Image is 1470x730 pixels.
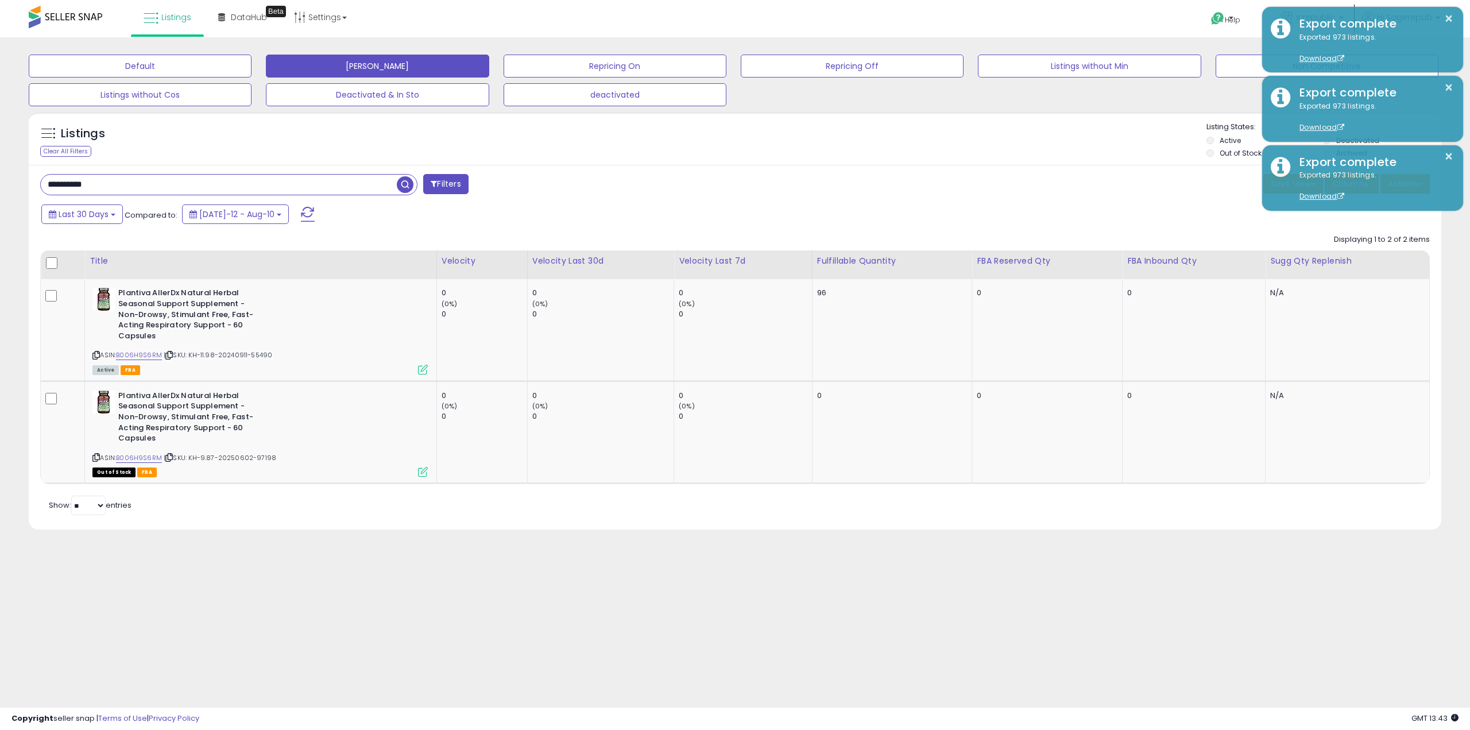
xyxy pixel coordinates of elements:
[442,391,527,401] div: 0
[1127,255,1260,267] div: FBA inbound Qty
[442,288,527,298] div: 0
[504,83,726,106] button: deactivated
[1266,250,1430,279] th: Please note that this number is a calculation based on your required days of coverage and your ve...
[442,401,458,411] small: (0%)
[199,208,274,220] span: [DATE]-12 - Aug-10
[61,126,105,142] h5: Listings
[532,255,669,267] div: Velocity Last 30d
[532,391,674,401] div: 0
[532,288,674,298] div: 0
[679,309,812,319] div: 0
[532,309,674,319] div: 0
[679,299,695,308] small: (0%)
[40,146,91,157] div: Clear All Filters
[1444,80,1453,95] button: ×
[442,309,527,319] div: 0
[1299,191,1344,201] a: Download
[266,6,286,17] div: Tooltip anchor
[977,391,1113,401] div: 0
[423,174,468,194] button: Filters
[1225,15,1240,25] span: Help
[118,391,258,447] b: Plantiva AllerDx Natural Herbal Seasonal Support Supplement - Non-Drowsy, Stimulant Free, Fast-Ac...
[1291,16,1454,32] div: Export complete
[92,365,119,375] span: All listings currently available for purchase on Amazon
[977,255,1117,267] div: FBA Reserved Qty
[1299,122,1344,132] a: Download
[1270,255,1425,267] div: Sugg Qty Replenish
[231,11,267,23] span: DataHub
[29,55,252,78] button: Default
[1220,136,1241,145] label: Active
[442,255,523,267] div: Velocity
[1216,55,1438,78] button: Non Competitive
[1220,148,1262,158] label: Out of Stock
[59,208,109,220] span: Last 30 Days
[1270,288,1421,298] div: N/A
[29,83,252,106] button: Listings without Cos
[92,288,427,373] div: ASIN:
[41,204,123,224] button: Last 30 Days
[1291,170,1454,202] div: Exported 973 listings.
[1210,11,1225,26] i: Get Help
[1444,11,1453,26] button: ×
[92,288,115,311] img: 41LtKyu3OgL._SL40_.jpg
[532,401,548,411] small: (0%)
[1291,32,1454,64] div: Exported 973 listings.
[1270,391,1421,401] div: N/A
[504,55,726,78] button: Repricing On
[679,391,812,401] div: 0
[1206,122,1441,133] p: Listing States:
[679,255,807,267] div: Velocity Last 7d
[1299,53,1344,63] a: Download
[49,500,131,511] span: Show: entries
[1334,234,1430,245] div: Displaying 1 to 2 of 2 items
[90,255,431,267] div: Title
[161,11,191,23] span: Listings
[532,299,548,308] small: (0%)
[817,255,967,267] div: Fulfillable Quantity
[1444,149,1453,164] button: ×
[116,453,162,463] a: B006H9S6RM
[679,411,812,422] div: 0
[532,411,674,422] div: 0
[182,204,289,224] button: [DATE]-12 - Aug-10
[1127,391,1256,401] div: 0
[817,288,963,298] div: 96
[442,299,458,308] small: (0%)
[977,288,1113,298] div: 0
[125,210,177,221] span: Compared to:
[978,55,1201,78] button: Listings without Min
[1127,288,1256,298] div: 0
[1202,3,1263,37] a: Help
[1291,154,1454,171] div: Export complete
[92,468,136,477] span: All listings that are currently out of stock and unavailable for purchase on Amazon
[164,453,276,462] span: | SKU: KH-9.87-20250602-97198
[121,365,140,375] span: FBA
[266,83,489,106] button: Deactivated & In Sto
[1291,84,1454,101] div: Export complete
[92,391,427,476] div: ASIN:
[92,391,115,414] img: 41LtKyu3OgL._SL40_.jpg
[137,468,157,477] span: FBA
[817,391,963,401] div: 0
[116,350,162,360] a: B006H9S6RM
[164,350,272,360] span: | SKU: KH-11.98-20240911-55490
[679,401,695,411] small: (0%)
[1291,101,1454,133] div: Exported 973 listings.
[266,55,489,78] button: [PERSON_NAME]
[679,288,812,298] div: 0
[118,288,258,344] b: Plantiva AllerDx Natural Herbal Seasonal Support Supplement - Non-Drowsy, Stimulant Free, Fast-Ac...
[442,411,527,422] div: 0
[741,55,964,78] button: Repricing Off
